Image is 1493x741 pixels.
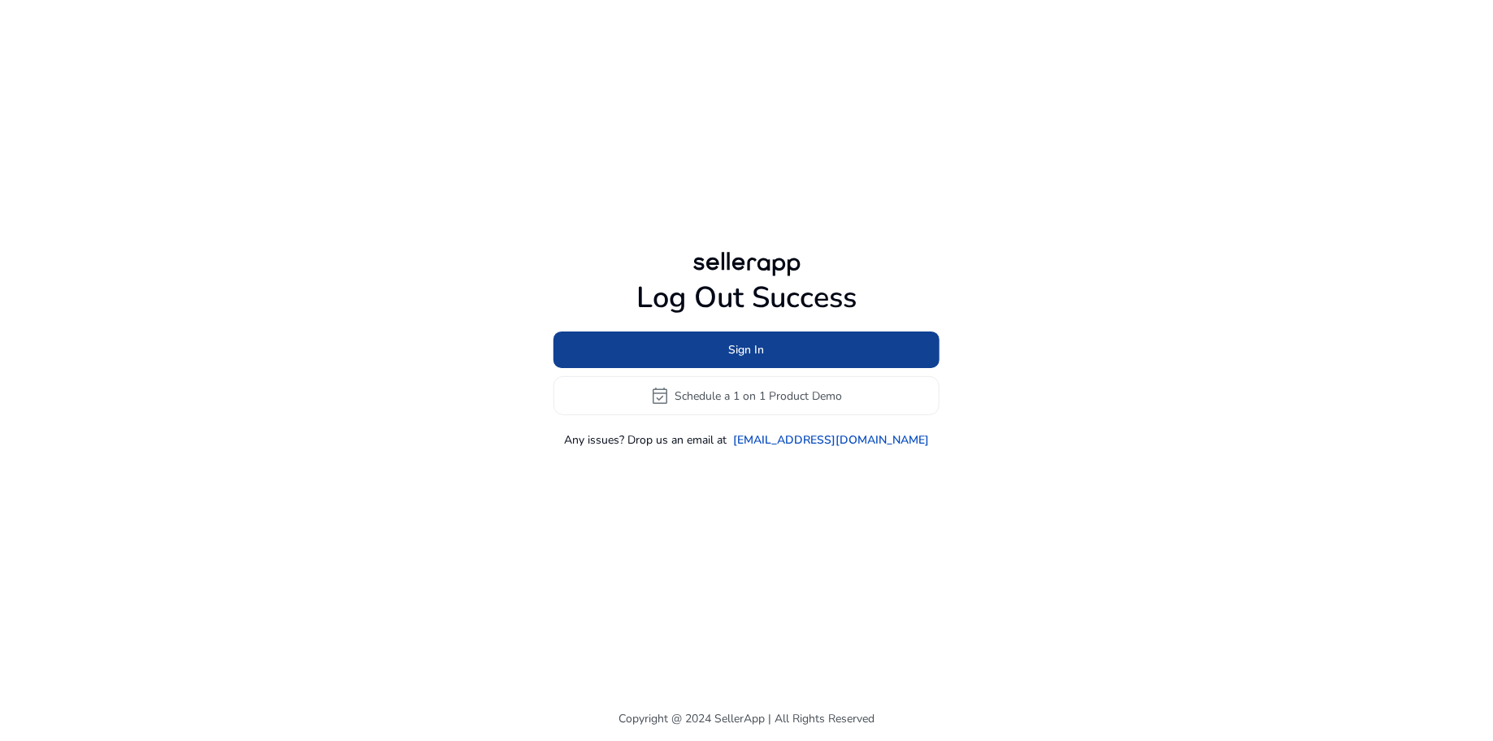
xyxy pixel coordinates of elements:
[553,280,940,315] h1: Log Out Success
[729,341,765,358] span: Sign In
[553,331,940,368] button: Sign In
[651,386,671,405] span: event_available
[564,431,727,448] p: Any issues? Drop us an email at
[553,376,940,415] button: event_availableSchedule a 1 on 1 Product Demo
[733,431,929,448] a: [EMAIL_ADDRESS][DOMAIN_NAME]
